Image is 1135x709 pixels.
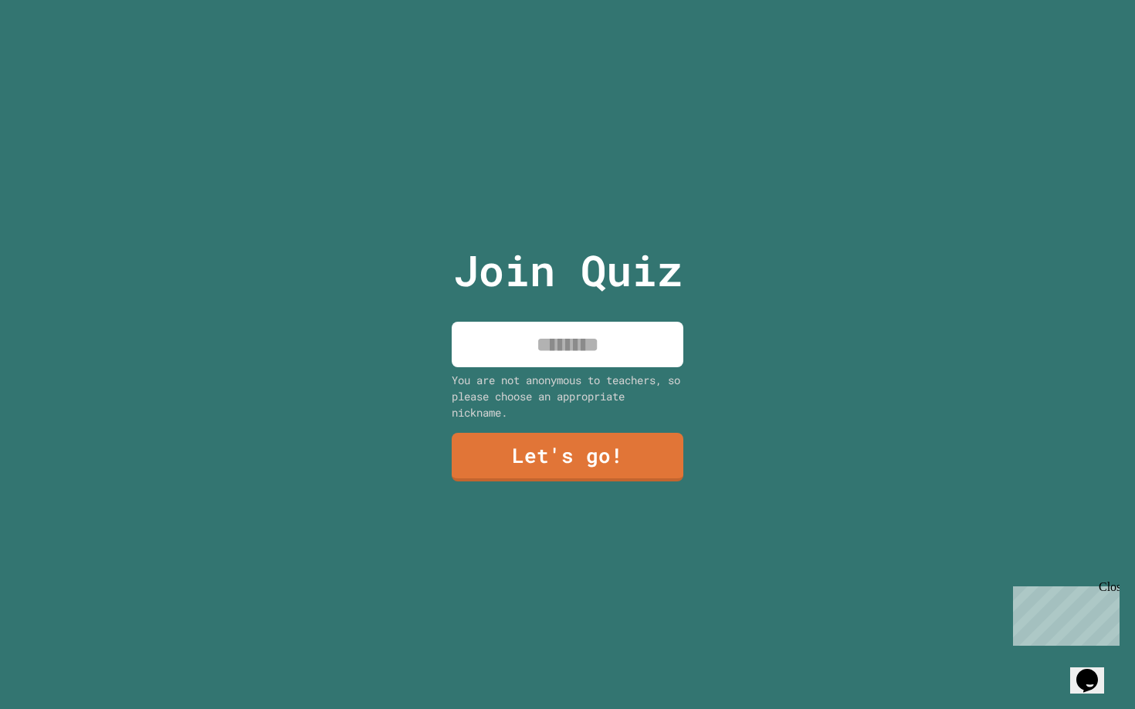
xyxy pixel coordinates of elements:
[452,372,683,420] div: You are not anonymous to teachers, so please choose an appropriate nickname.
[453,238,683,302] p: Join Quiz
[6,6,107,98] div: Chat with us now!Close
[1007,580,1120,646] iframe: chat widget
[452,433,683,481] a: Let's go!
[1070,647,1120,694] iframe: chat widget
